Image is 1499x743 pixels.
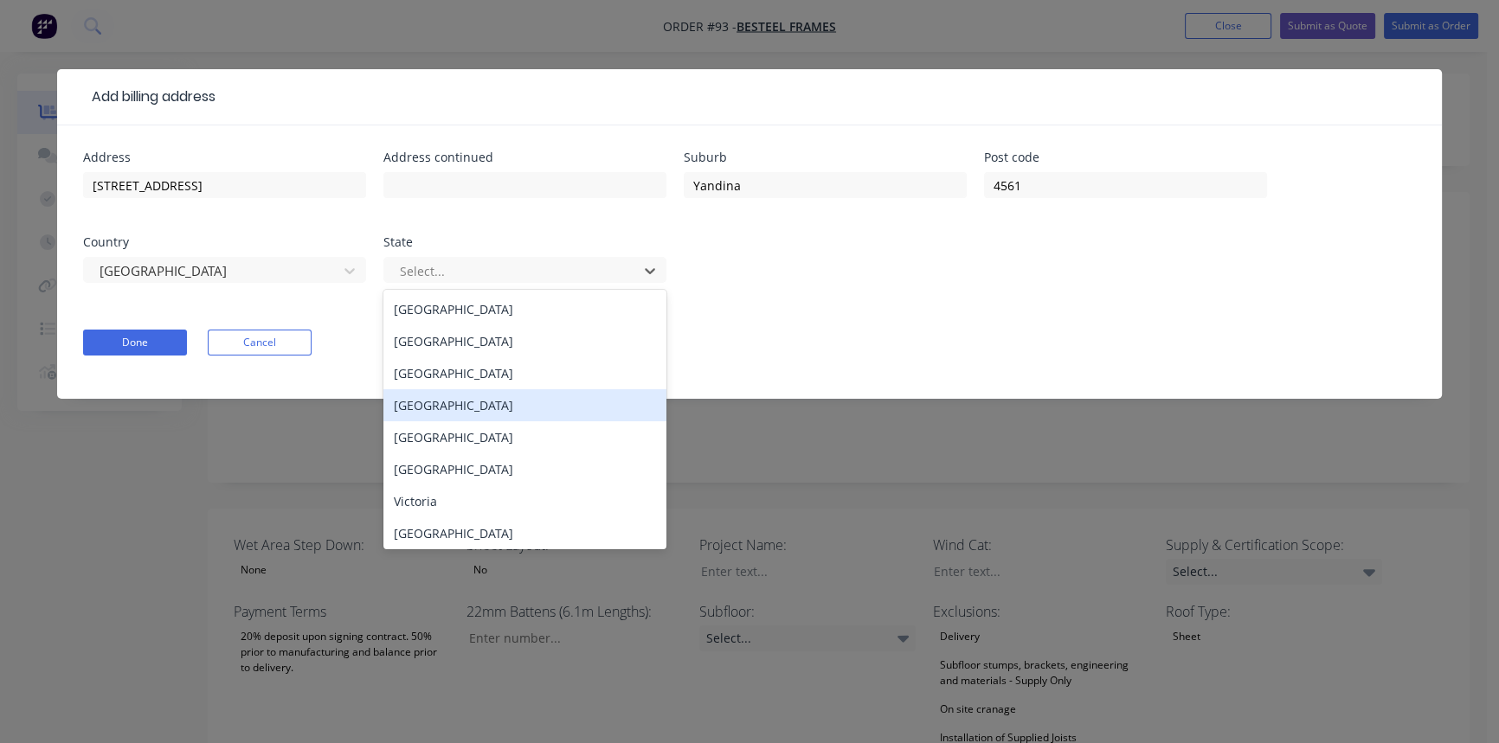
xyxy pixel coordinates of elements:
button: Done [83,330,187,355]
div: [GEOGRAPHIC_DATA] [383,357,666,389]
div: Address continued [383,151,666,163]
div: [GEOGRAPHIC_DATA] [383,421,666,453]
div: State [383,236,666,248]
div: Add billing address [83,86,216,107]
div: [GEOGRAPHIC_DATA] [383,389,666,421]
div: Address [83,151,366,163]
div: Suburb [684,151,967,163]
div: Post code [984,151,1267,163]
div: Country [83,236,366,248]
div: [GEOGRAPHIC_DATA] [383,293,666,325]
button: Cancel [208,330,312,355]
div: Victoria [383,485,666,517]
div: [GEOGRAPHIC_DATA] [383,453,666,485]
div: [GEOGRAPHIC_DATA] [383,517,666,549]
div: [GEOGRAPHIC_DATA] [383,325,666,357]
